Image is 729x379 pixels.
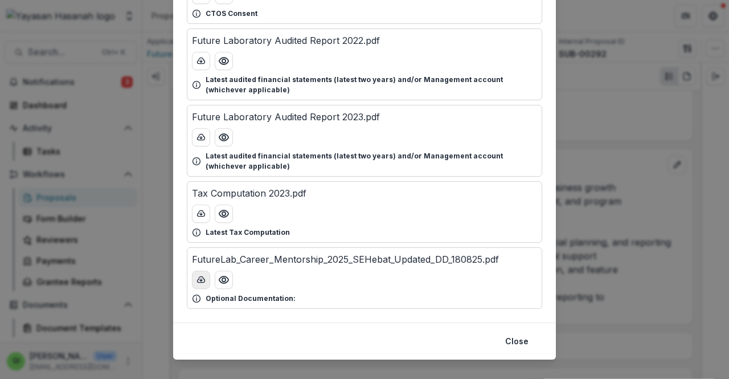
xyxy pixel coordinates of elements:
button: download-button [192,52,210,70]
p: Latest Tax Computation [206,227,290,238]
button: Preview Future Laboratory Audited Report 2023.pdf [215,128,233,146]
p: Latest audited financial statements (latest two years) and/or Management account (whichever appli... [206,151,537,172]
button: download-button [192,205,210,223]
p: Tax Computation 2023.pdf [192,186,306,200]
p: Future Laboratory Audited Report 2022.pdf [192,34,380,47]
p: Latest audited financial statements (latest two years) and/or Management account (whichever appli... [206,75,537,95]
p: Future Laboratory Audited Report 2023.pdf [192,110,380,124]
button: Preview FutureLab_Career_Mentorship_2025_SEHebat_Updated_DD_180825.pdf [215,271,233,289]
p: CTOS Consent [206,9,257,19]
button: download-button [192,271,210,289]
button: download-button [192,128,210,146]
p: Optional Documentation: [206,294,296,304]
button: Close [498,332,535,351]
button: Preview Tax Computation 2023.pdf [215,205,233,223]
button: Preview Future Laboratory Audited Report 2022.pdf [215,52,233,70]
p: FutureLab_Career_Mentorship_2025_SEHebat_Updated_DD_180825.pdf [192,252,499,266]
